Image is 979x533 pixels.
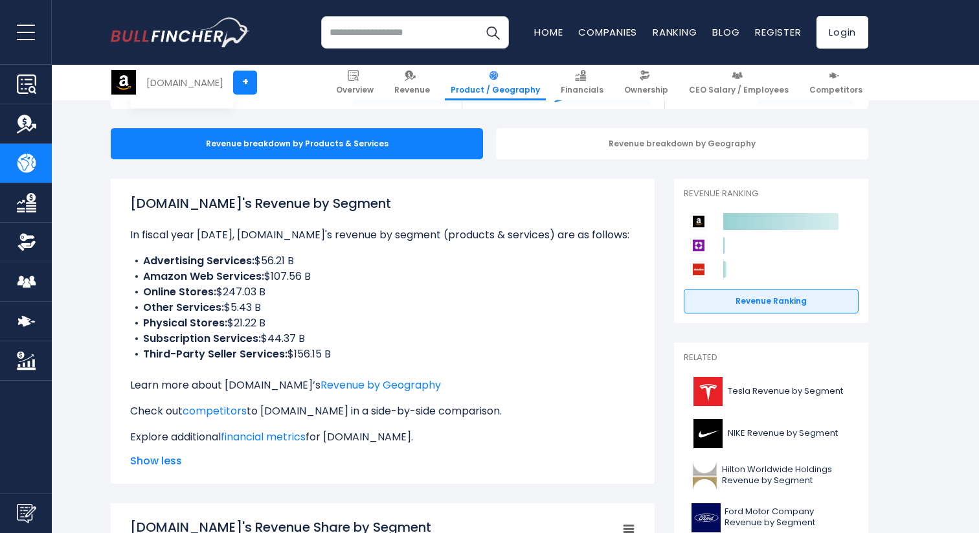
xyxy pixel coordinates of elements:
[336,85,374,95] span: Overview
[725,506,851,528] span: Ford Motor Company Revenue by Segment
[221,429,306,444] a: financial metrics
[809,85,862,95] span: Competitors
[496,128,868,159] div: Revenue breakdown by Geography
[816,16,868,49] a: Login
[111,17,250,47] a: Go to homepage
[692,503,721,532] img: F logo
[690,261,707,278] img: AutoZone competitors logo
[321,378,441,392] a: Revenue by Geography
[130,453,635,469] span: Show less
[111,17,250,47] img: bullfincher logo
[692,377,724,406] img: TSLA logo
[130,429,635,445] p: Explore additional for [DOMAIN_NAME].
[684,374,859,409] a: Tesla Revenue by Segment
[534,25,563,39] a: Home
[692,461,718,490] img: HLT logo
[143,331,261,346] b: Subscription Services:
[388,65,436,100] a: Revenue
[394,85,430,95] span: Revenue
[130,227,635,243] p: In fiscal year [DATE], [DOMAIN_NAME]'s revenue by segment (products & services) are as follows:
[146,75,223,90] div: [DOMAIN_NAME]
[689,85,789,95] span: CEO Salary / Employees
[624,85,668,95] span: Ownership
[143,253,254,268] b: Advertising Services:
[130,346,635,362] li: $156.15 B
[330,65,379,100] a: Overview
[728,428,838,439] span: NIKE Revenue by Segment
[143,300,224,315] b: Other Services:
[130,403,635,419] p: Check out to [DOMAIN_NAME] in a side-by-side comparison.
[690,213,707,230] img: Amazon.com competitors logo
[233,71,257,95] a: +
[692,419,724,448] img: NKE logo
[712,25,739,39] a: Blog
[111,128,483,159] div: Revenue breakdown by Products & Services
[130,269,635,284] li: $107.56 B
[555,65,609,100] a: Financials
[683,65,794,100] a: CEO Salary / Employees
[445,65,546,100] a: Product / Geography
[804,65,868,100] a: Competitors
[690,237,707,254] img: Wayfair competitors logo
[143,269,264,284] b: Amazon Web Services:
[684,289,859,313] a: Revenue Ranking
[130,253,635,269] li: $56.21 B
[451,85,540,95] span: Product / Geography
[722,464,851,486] span: Hilton Worldwide Holdings Revenue by Segment
[143,346,287,361] b: Third-Party Seller Services:
[618,65,674,100] a: Ownership
[183,403,247,418] a: competitors
[684,458,859,493] a: Hilton Worldwide Holdings Revenue by Segment
[755,25,801,39] a: Register
[17,232,36,252] img: Ownership
[130,315,635,331] li: $21.22 B
[130,194,635,213] h1: [DOMAIN_NAME]'s Revenue by Segment
[578,25,637,39] a: Companies
[653,25,697,39] a: Ranking
[684,352,859,363] p: Related
[561,85,603,95] span: Financials
[130,378,635,393] p: Learn more about [DOMAIN_NAME]’s
[684,416,859,451] a: NIKE Revenue by Segment
[130,284,635,300] li: $247.03 B
[143,315,227,330] b: Physical Stores:
[111,70,136,95] img: AMZN logo
[130,300,635,315] li: $5.43 B
[130,331,635,346] li: $44.37 B
[684,188,859,199] p: Revenue Ranking
[728,386,843,397] span: Tesla Revenue by Segment
[477,16,509,49] button: Search
[143,284,216,299] b: Online Stores:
